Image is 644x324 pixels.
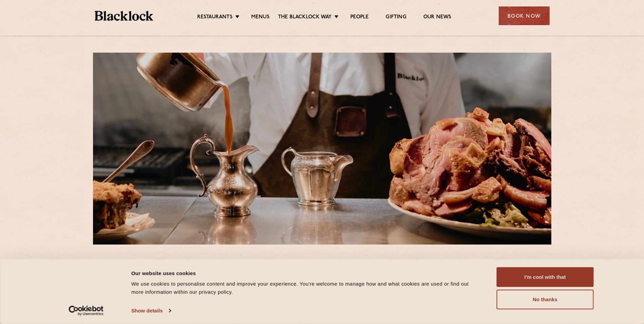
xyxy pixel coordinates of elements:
[386,14,406,21] a: Gifting
[278,14,332,21] a: The Blacklock Way
[423,14,452,21] a: Our News
[497,267,594,287] button: I'm cool with that
[251,14,270,21] a: Menus
[197,14,233,21] a: Restaurants
[350,14,369,21] a: People
[95,11,153,21] img: BL_Textured_Logo-footer-cropped.svg
[499,6,550,25] div: Book Now
[131,269,481,277] div: Our website uses cookies
[131,306,171,316] a: Show details
[497,290,594,309] button: No thanks
[56,306,116,316] a: Usercentrics Cookiebot - opens in a new window
[131,280,481,296] div: We use cookies to personalise content and improve your experience. You're welcome to manage how a...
